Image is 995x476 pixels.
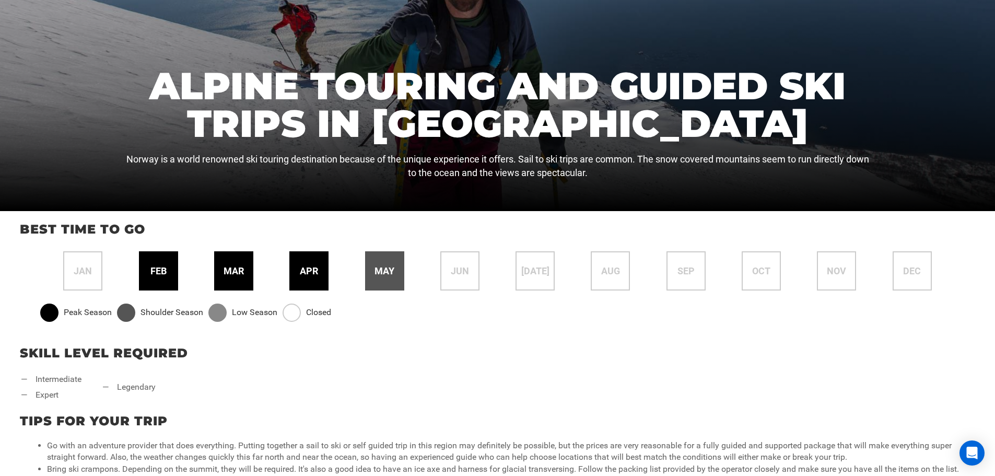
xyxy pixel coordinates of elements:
span: oct [752,264,770,278]
p: Best time to go [20,220,975,238]
span: mar [224,264,244,278]
li: intermediate [21,374,81,386]
span: jun [451,264,469,278]
li: Go with an adventure provider that does everything. Putting together a sail to ski or self guided... [47,440,969,464]
span: apr [300,264,318,278]
span: Peak Season [64,307,112,319]
span: — [21,374,28,386]
li: expert [21,389,81,401]
div: Open Intercom Messenger [959,440,985,466]
span: nov [827,264,846,278]
span: Closed [306,307,331,319]
span: [DATE] [521,264,549,278]
span: dec [903,264,921,278]
p: Tips for your trip [20,412,975,430]
p: Skill Level Required [20,344,975,362]
span: may [374,264,394,278]
span: aug [601,264,620,278]
span: jan [74,264,92,278]
span: Low Season [232,307,277,319]
span: feb [150,264,167,278]
span: — [21,389,28,401]
p: Norway is a world renowned ski touring destination because of the unique experience it offers. Sa... [125,153,871,179]
span: — [102,381,109,393]
span: Shoulder Season [141,307,203,319]
span: sep [677,264,695,278]
li: legendary [102,381,156,393]
h1: Alpine Touring and Guided Ski Trips in [GEOGRAPHIC_DATA] [125,67,871,142]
